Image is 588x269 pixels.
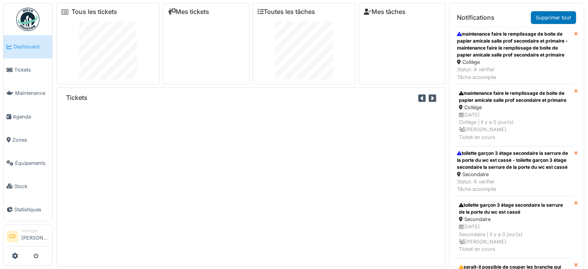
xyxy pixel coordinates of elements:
[459,216,569,223] div: Secondaire
[364,8,406,15] a: Mes tâches
[13,113,49,120] span: Agenda
[459,104,569,111] div: Collège
[454,146,574,197] a: toilette garçon 3 étage secondaire la serrure de la porte du wc est cassé - toilette garçon 3 éta...
[454,84,574,146] a: maintenance faire le remplissage de boite de papier amicale salle prof secondaire et primaire Col...
[12,136,49,144] span: Zones
[14,43,49,50] span: Dashboard
[459,90,569,104] div: maintenance faire le remplissage de boite de papier amicale salle prof secondaire et primaire
[457,171,571,178] div: Secondaire
[168,8,209,15] a: Mes tickets
[21,228,49,234] div: Manager
[531,11,576,24] a: Supprimer tout
[3,198,52,221] a: Statistiques
[3,105,52,128] a: Agenda
[457,150,571,171] div: toilette garçon 3 étage secondaire la serrure de la porte du wc est cassé - toilette garçon 3 éta...
[66,94,87,101] h6: Tickets
[459,111,569,141] div: [DATE] Collège | Il y a 0 jour(s) [PERSON_NAME] Ticket en cours
[3,82,52,105] a: Maintenance
[16,8,39,31] img: Badge_color-CXgf-gQk.svg
[457,31,571,58] div: maintenance faire le remplissage de boite de papier amicale salle prof secondaire et primaire - m...
[3,128,52,151] a: Zones
[7,231,18,242] li: CD
[3,35,52,58] a: Dashboard
[14,183,49,190] span: Stock
[457,14,494,21] h6: Notifications
[15,89,49,97] span: Maintenance
[457,66,571,81] div: Statut: À vérifier Tâche accomplie
[257,8,315,15] a: Toutes les tâches
[21,228,49,245] li: [PERSON_NAME]
[459,223,569,253] div: [DATE] Secondaire | Il y a 0 jour(s) [PERSON_NAME] Ticket en cours
[457,178,571,193] div: Statut: À vérifier Tâche accomplie
[454,196,574,258] a: toilette garçon 3 étage secondaire la serrure de la porte du wc est cassé Secondaire [DATE]Second...
[15,159,49,167] span: Équipements
[459,202,569,216] div: toilette garçon 3 étage secondaire la serrure de la porte du wc est cassé
[72,8,117,15] a: Tous les tickets
[454,27,574,84] a: maintenance faire le remplissage de boite de papier amicale salle prof secondaire et primaire - m...
[7,228,49,247] a: CD Manager[PERSON_NAME]
[14,206,49,213] span: Statistiques
[14,66,49,74] span: Tickets
[3,151,52,175] a: Équipements
[3,175,52,198] a: Stock
[457,58,571,66] div: Collège
[3,58,52,82] a: Tickets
